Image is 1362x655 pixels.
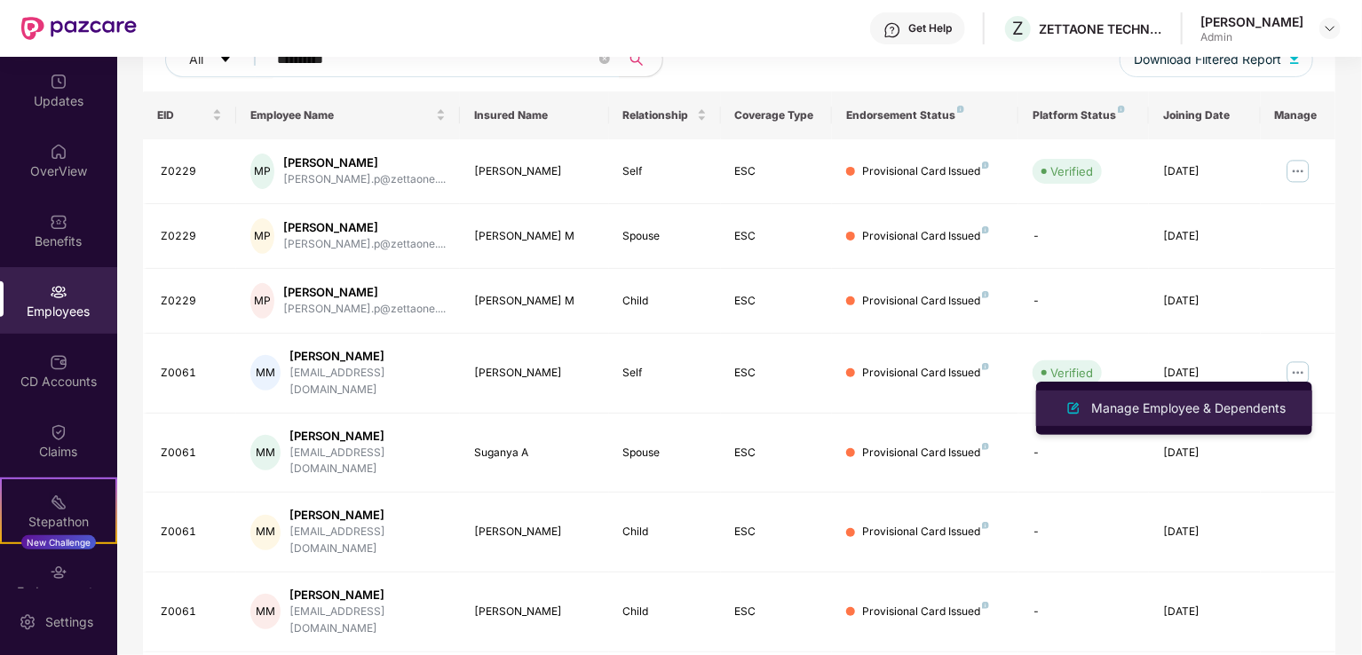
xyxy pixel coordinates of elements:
td: - [1018,204,1149,269]
div: [DATE] [1163,163,1247,180]
th: Relationship [609,91,721,139]
span: All [189,50,203,69]
img: svg+xml;base64,PHN2ZyBpZD0iQmVuZWZpdHMiIHhtbG5zPSJodHRwOi8vd3d3LnczLm9yZy8yMDAwL3N2ZyIgd2lkdGg9Ij... [50,213,67,231]
div: [PERSON_NAME] [474,524,595,541]
img: svg+xml;base64,PHN2ZyBpZD0iU2V0dGluZy0yMHgyMCIgeG1sbnM9Imh0dHA6Ly93d3cudzMub3JnLzIwMDAvc3ZnIiB3aW... [19,613,36,631]
th: Insured Name [460,91,609,139]
div: ESC [735,365,819,382]
div: Get Help [908,21,952,36]
div: Provisional Card Issued [862,365,989,382]
div: [PERSON_NAME].p@zettaone.... [283,171,446,188]
div: Z0229 [161,228,222,245]
div: Child [623,293,707,310]
div: [PERSON_NAME] [474,163,595,180]
div: Settings [40,613,99,631]
div: Suganya A [474,445,595,462]
td: - [1018,493,1149,572]
div: [EMAIL_ADDRESS][DOMAIN_NAME] [289,604,446,637]
img: New Pazcare Logo [21,17,137,40]
div: [DATE] [1163,365,1247,382]
img: svg+xml;base64,PHN2ZyB4bWxucz0iaHR0cDovL3d3dy53My5vcmcvMjAwMC9zdmciIHhtbG5zOnhsaW5rPSJodHRwOi8vd3... [1290,53,1299,64]
div: Verified [1050,364,1093,382]
img: manageButton [1284,157,1312,185]
div: MP [250,283,274,319]
div: [EMAIL_ADDRESS][DOMAIN_NAME] [289,524,446,557]
div: Provisional Card Issued [862,445,989,462]
div: Z0061 [161,604,222,620]
img: manageButton [1284,359,1312,387]
img: svg+xml;base64,PHN2ZyB4bWxucz0iaHR0cDovL3d3dy53My5vcmcvMjAwMC9zdmciIHdpZHRoPSI4IiBoZWlnaHQ9IjgiIH... [982,162,989,169]
span: Z [1012,18,1024,39]
div: Self [623,365,707,382]
div: Spouse [623,228,707,245]
span: Employee Name [250,108,432,122]
div: Spouse [623,445,707,462]
div: Provisional Card Issued [862,524,989,541]
div: [DATE] [1163,604,1247,620]
div: MP [250,154,274,189]
div: Z0061 [161,445,222,462]
div: ESC [735,445,819,462]
div: [PERSON_NAME] [283,219,446,236]
div: [PERSON_NAME].p@zettaone.... [283,236,446,253]
div: ESC [735,524,819,541]
div: Child [623,524,707,541]
div: [PERSON_NAME] [1200,13,1303,30]
div: [PERSON_NAME] [289,507,446,524]
th: Coverage Type [721,91,833,139]
div: Z0061 [161,365,222,382]
div: Provisional Card Issued [862,293,989,310]
div: ESC [735,228,819,245]
img: svg+xml;base64,PHN2ZyB4bWxucz0iaHR0cDovL3d3dy53My5vcmcvMjAwMC9zdmciIHdpZHRoPSI4IiBoZWlnaHQ9IjgiIH... [957,106,964,113]
div: Admin [1200,30,1303,44]
span: close-circle [599,51,610,68]
span: close-circle [599,53,610,64]
img: svg+xml;base64,PHN2ZyBpZD0iSGVscC0zMngzMiIgeG1sbnM9Imh0dHA6Ly93d3cudzMub3JnLzIwMDAvc3ZnIiB3aWR0aD... [883,21,901,39]
img: svg+xml;base64,PHN2ZyBpZD0iQ2xhaW0iIHhtbG5zPSJodHRwOi8vd3d3LnczLm9yZy8yMDAwL3N2ZyIgd2lkdGg9IjIwIi... [50,423,67,441]
div: [DATE] [1163,445,1247,462]
div: Stepathon [2,513,115,531]
span: EID [157,108,209,122]
img: svg+xml;base64,PHN2ZyBpZD0iRW5kb3JzZW1lbnRzIiB4bWxucz0iaHR0cDovL3d3dy53My5vcmcvMjAwMC9zdmciIHdpZH... [50,564,67,581]
div: MM [250,515,281,550]
td: - [1018,269,1149,334]
div: New Challenge [21,535,96,549]
button: Download Filtered Report [1120,42,1313,77]
img: svg+xml;base64,PHN2ZyB4bWxucz0iaHR0cDovL3d3dy53My5vcmcvMjAwMC9zdmciIHdpZHRoPSI4IiBoZWlnaHQ9IjgiIH... [982,602,989,609]
span: Relationship [623,108,693,122]
img: svg+xml;base64,PHN2ZyB4bWxucz0iaHR0cDovL3d3dy53My5vcmcvMjAwMC9zdmciIHdpZHRoPSI4IiBoZWlnaHQ9IjgiIH... [982,443,989,450]
div: Verified [1050,162,1093,180]
div: [PERSON_NAME] [283,284,446,301]
div: [DATE] [1163,228,1247,245]
th: Employee Name [236,91,460,139]
button: Allcaret-down [165,42,273,77]
div: MM [250,594,281,629]
td: - [1018,572,1149,652]
th: Manage [1261,91,1335,139]
div: [EMAIL_ADDRESS][DOMAIN_NAME] [289,445,446,478]
div: Provisional Card Issued [862,228,989,245]
img: svg+xml;base64,PHN2ZyB4bWxucz0iaHR0cDovL3d3dy53My5vcmcvMjAwMC9zdmciIHdpZHRoPSI4IiBoZWlnaHQ9IjgiIH... [982,363,989,370]
div: [PERSON_NAME] M [474,293,595,310]
div: Platform Status [1033,108,1135,122]
img: svg+xml;base64,PHN2ZyB4bWxucz0iaHR0cDovL3d3dy53My5vcmcvMjAwMC9zdmciIHdpZHRoPSI4IiBoZWlnaHQ9IjgiIH... [982,226,989,233]
div: ZETTAONE TECHNOLOGIES INDIA PRIVATE LIMITED [1039,20,1163,37]
img: svg+xml;base64,PHN2ZyB4bWxucz0iaHR0cDovL3d3dy53My5vcmcvMjAwMC9zdmciIHhtbG5zOnhsaW5rPSJodHRwOi8vd3... [1063,398,1084,419]
div: [PERSON_NAME] M [474,228,595,245]
button: search [619,42,663,77]
img: svg+xml;base64,PHN2ZyB4bWxucz0iaHR0cDovL3d3dy53My5vcmcvMjAwMC9zdmciIHdpZHRoPSI4IiBoZWlnaHQ9IjgiIH... [1118,106,1125,113]
div: [PERSON_NAME] [283,154,446,171]
span: caret-down [219,53,232,67]
div: [DATE] [1163,524,1247,541]
div: Provisional Card Issued [862,604,989,620]
div: ESC [735,163,819,180]
div: Manage Employee & Dependents [1088,399,1289,418]
th: Joining Date [1149,91,1261,139]
img: svg+xml;base64,PHN2ZyB4bWxucz0iaHR0cDovL3d3dy53My5vcmcvMjAwMC9zdmciIHdpZHRoPSIyMSIgaGVpZ2h0PSIyMC... [50,493,67,511]
div: Z0061 [161,524,222,541]
div: MM [250,435,281,470]
div: [PERSON_NAME] [289,587,446,604]
th: EID [143,91,236,139]
div: MM [250,355,281,391]
div: [PERSON_NAME] [474,604,595,620]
